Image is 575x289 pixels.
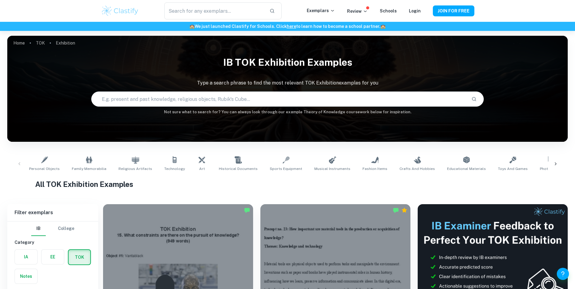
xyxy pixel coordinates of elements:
span: Sports Equipment [270,166,302,171]
input: E.g. present and past knowledge, religious objects, Rubik's Cube... [92,91,466,108]
div: Premium [401,207,407,213]
a: Login [409,8,421,13]
button: Search [469,94,479,104]
input: Search for any exemplars... [164,2,264,19]
span: Photographs [540,166,563,171]
a: TOK [36,39,45,47]
p: Exhibition [56,40,75,46]
img: Marked [244,207,250,213]
span: Toys and Games [498,166,528,171]
h1: IB TOK Exhibition examples [7,53,568,72]
span: Personal Objects [29,166,60,171]
a: Home [13,39,25,47]
button: EE [42,250,64,264]
span: Family Memorabilia [72,166,106,171]
button: Help and Feedback [557,268,569,280]
h6: Filter exemplars [7,204,98,221]
p: Exemplars [307,7,335,14]
a: Schools [380,8,397,13]
button: College [58,221,74,236]
img: Marked [393,207,399,213]
button: IA [15,250,37,264]
a: here [287,24,296,29]
span: Educational Materials [447,166,486,171]
button: IB [31,221,46,236]
p: Review [347,8,368,15]
div: Filter type choice [31,221,74,236]
span: 🏫 [380,24,386,29]
span: Art [199,166,205,171]
h6: Category [15,239,91,246]
h1: All TOK Exhibition Examples [35,179,540,190]
span: Musical Instruments [314,166,350,171]
h6: We just launched Clastify for Schools. Click to learn how to become a school partner. [1,23,574,30]
span: 🏫 [189,24,195,29]
button: TOK [69,250,90,264]
span: Religious Artifacts [119,166,152,171]
p: Type a search phrase to find the most relevant TOK Exhibition examples for you [7,79,568,87]
span: Historical Documents [219,166,258,171]
span: Fashion Items [363,166,387,171]
button: Notes [15,269,37,284]
span: Technology [164,166,185,171]
img: Clastify logo [101,5,139,17]
button: JOIN FOR FREE [433,5,474,16]
h6: Not sure what to search for? You can always look through our example Theory of Knowledge coursewo... [7,109,568,115]
span: Crafts and Hobbies [399,166,435,171]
